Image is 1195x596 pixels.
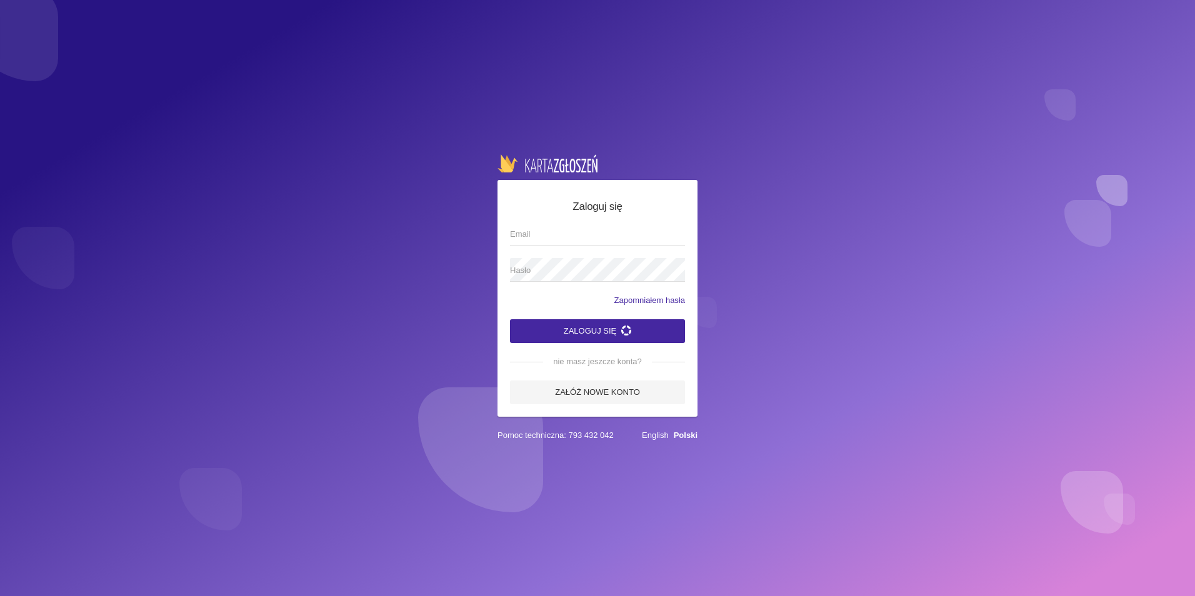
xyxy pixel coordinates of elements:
span: Pomoc techniczna: 793 432 042 [497,429,614,442]
h5: Zaloguj się [510,199,685,215]
a: English [642,430,669,440]
a: Polski [674,430,697,440]
span: Email [510,228,672,241]
span: Hasło [510,264,672,277]
a: Załóż nowe konto [510,380,685,404]
input: Email [510,222,685,246]
img: logo-karta.png [497,154,597,172]
input: Hasło [510,258,685,282]
span: nie masz jeszcze konta? [543,355,652,368]
button: Zaloguj się [510,319,685,343]
a: Zapomniałem hasła [614,294,685,307]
